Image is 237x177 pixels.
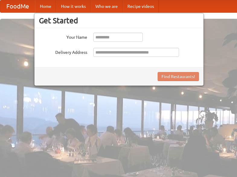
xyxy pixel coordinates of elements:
[56,0,91,12] a: How it works
[0,0,35,12] a: FoodMe
[39,48,87,55] label: Delivery Address
[91,0,123,12] a: Who we are
[123,0,159,12] a: Recipe videos
[158,72,199,81] button: Find Restaurants!
[35,0,56,12] a: Home
[39,33,87,40] label: Your Name
[39,16,199,25] h3: Get Started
